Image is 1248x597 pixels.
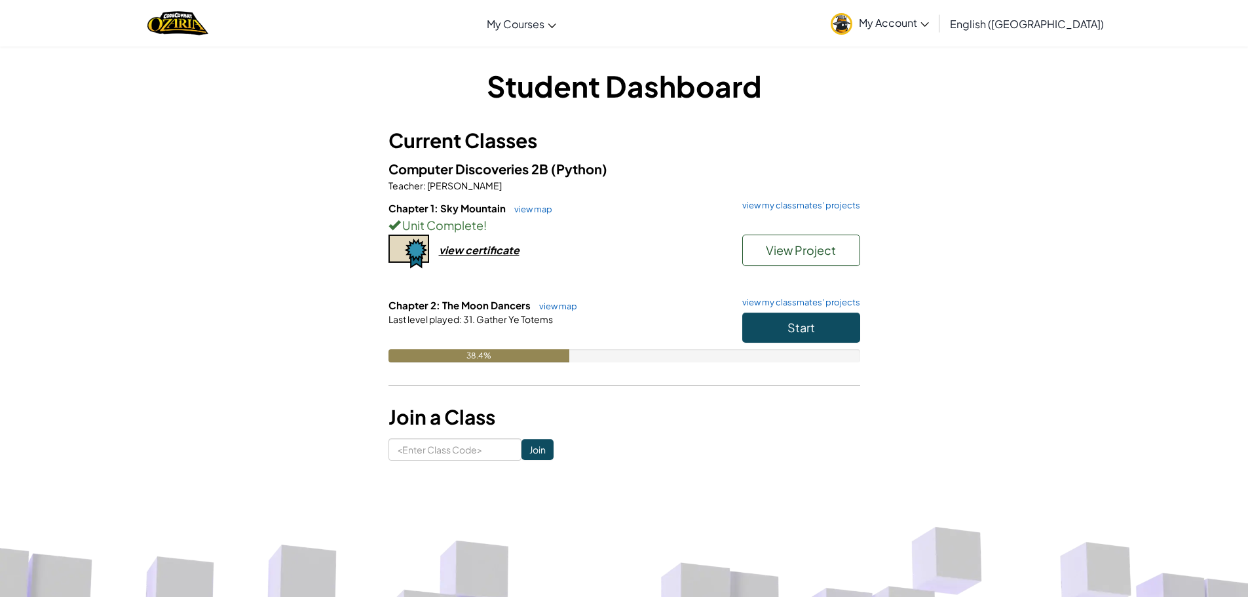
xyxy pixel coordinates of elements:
span: My Account [859,16,929,29]
span: Computer Discoveries 2B [388,161,551,177]
input: <Enter Class Code> [388,438,521,461]
span: English ([GEOGRAPHIC_DATA]) [950,17,1104,31]
span: Unit Complete [400,218,483,233]
span: Start [787,320,815,335]
span: Chapter 2: The Moon Dancers [388,299,533,311]
button: View Project [742,235,860,266]
div: view certificate [439,243,520,257]
a: view my classmates' projects [736,201,860,210]
h3: Current Classes [388,126,860,155]
div: 38.4% [388,349,569,362]
a: view certificate [388,243,520,257]
a: view map [508,204,552,214]
span: Teacher [388,180,423,191]
img: certificate-icon.png [388,235,429,269]
span: View Project [766,242,836,258]
span: Last level played [388,313,459,325]
span: Chapter 1: Sky Mountain [388,202,508,214]
img: Home [147,10,208,37]
span: 31. [462,313,475,325]
span: [PERSON_NAME] [426,180,502,191]
span: Gather Ye Totems [475,313,553,325]
span: : [423,180,426,191]
button: Start [742,313,860,343]
a: Ozaria by CodeCombat logo [147,10,208,37]
span: ! [483,218,487,233]
span: My Courses [487,17,544,31]
a: My Courses [480,6,563,41]
a: view map [533,301,577,311]
h1: Student Dashboard [388,66,860,106]
span: : [459,313,462,325]
input: Join [521,439,554,460]
a: view my classmates' projects [736,298,860,307]
img: avatar [831,13,852,35]
a: My Account [824,3,936,44]
span: (Python) [551,161,607,177]
h3: Join a Class [388,402,860,432]
a: English ([GEOGRAPHIC_DATA]) [943,6,1110,41]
